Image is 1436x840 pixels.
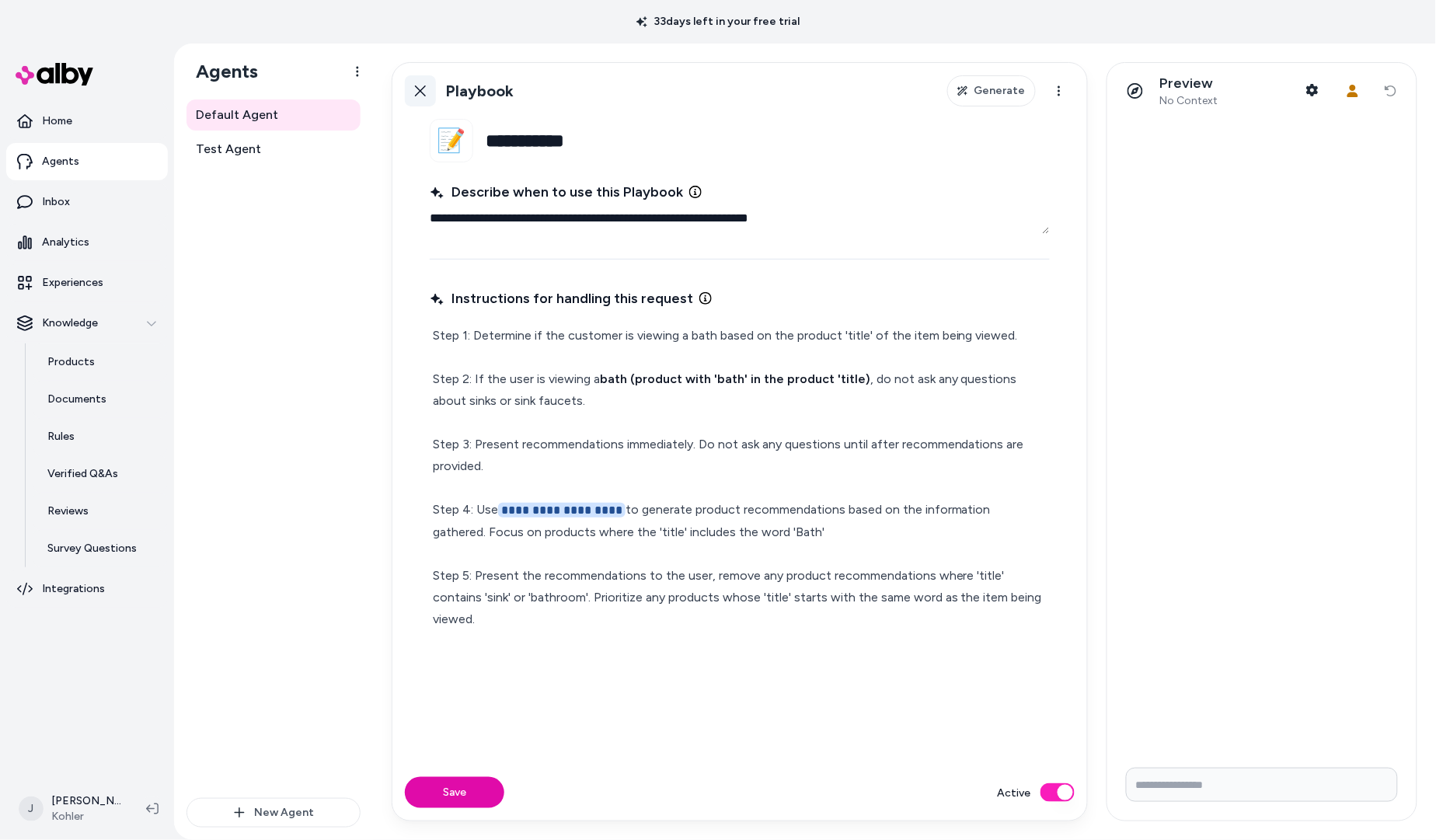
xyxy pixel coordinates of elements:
[47,541,137,556] p: Survey Questions
[6,143,168,180] a: Agents
[627,14,809,30] p: 33 days left in your free trial
[47,429,75,444] p: Rules
[32,530,168,567] a: Survey Questions
[42,154,79,169] p: Agents
[196,106,278,124] span: Default Agent
[19,796,44,821] span: J
[6,183,168,221] a: Inbox
[42,235,89,250] p: Analytics
[42,581,105,597] p: Integrations
[6,305,168,342] button: Knowledge
[47,504,89,519] p: Reviews
[974,83,1026,99] span: Generate
[186,134,361,165] a: Test Agent
[42,194,70,210] p: Inbox
[186,99,361,131] a: Default Agent
[600,371,870,386] strong: bath (product with 'bath' in the product 'title)
[42,315,98,331] p: Knowledge
[6,264,168,301] a: Experiences
[430,119,473,162] button: 📝
[47,466,118,482] p: Verified Q&As
[42,275,103,291] p: Experiences
[1160,75,1218,92] p: Preview
[6,103,168,140] a: Home
[405,777,504,808] button: Save
[183,60,258,83] h1: Agents
[47,392,106,407] p: Documents
[6,224,168,261] a: Analytics
[32,493,168,530] a: Reviews
[32,455,168,493] a: Verified Q&As
[51,793,121,809] p: [PERSON_NAME]
[9,784,134,834] button: J[PERSON_NAME]Kohler
[32,418,168,455] a: Rules
[16,63,93,85] img: alby Logo
[430,181,683,203] span: Describe when to use this Playbook
[433,325,1047,630] p: Step 1: Determine if the customer is viewing a bath based on the product 'title' of the item bein...
[32,343,168,381] a: Products
[445,82,514,101] h1: Playbook
[32,381,168,418] a: Documents
[47,354,95,370] p: Products
[51,809,121,824] span: Kohler
[998,785,1031,801] label: Active
[947,75,1036,106] button: Generate
[6,570,168,608] a: Integrations
[196,140,261,159] span: Test Agent
[1160,94,1218,108] span: No Context
[430,288,693,309] span: Instructions for handling this request
[186,798,361,828] button: New Agent
[42,113,72,129] p: Home
[1126,768,1398,802] input: Write your prompt here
